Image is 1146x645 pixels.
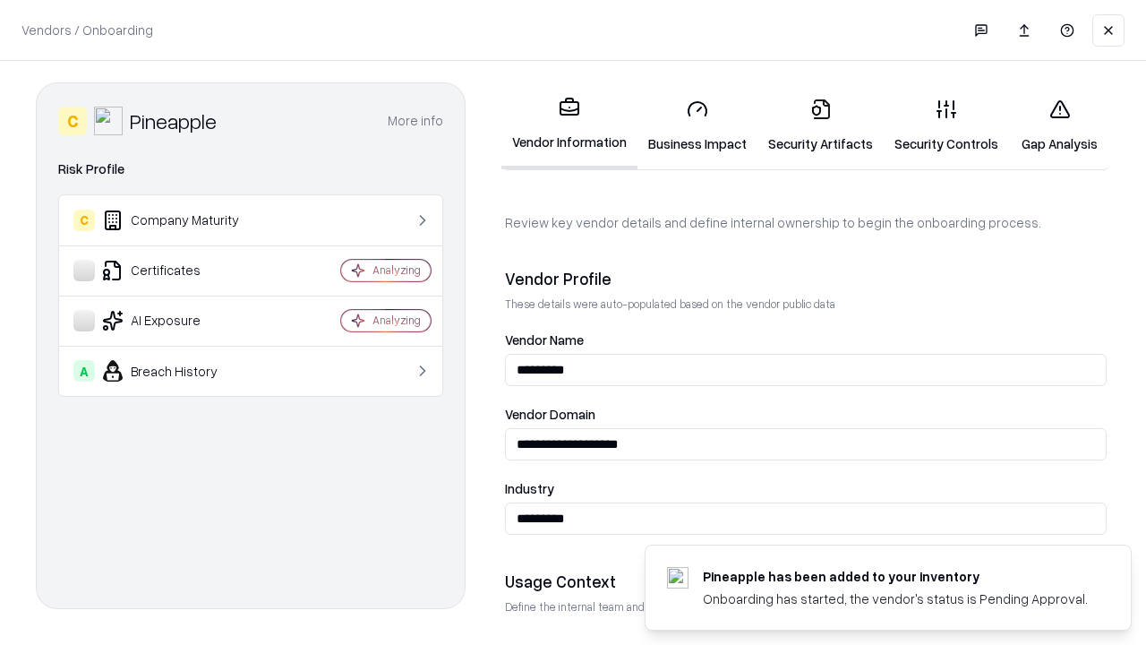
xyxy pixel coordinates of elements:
a: Vendor Information [501,82,637,169]
div: Vendor Profile [505,268,1107,289]
a: Security Controls [884,84,1009,168]
img: pineappleenergy.com [667,567,688,589]
img: Pineapple [94,107,123,135]
button: More info [388,105,443,137]
div: Pineapple [130,107,217,135]
a: Security Artifacts [757,84,884,168]
div: Certificates [73,260,287,281]
p: Define the internal team and reason for using this vendor. This helps assess business relevance a... [505,599,1107,615]
a: Gap Analysis [1009,84,1110,168]
label: Vendor Name [505,333,1107,347]
div: C [73,210,95,231]
div: Analyzing [372,262,421,278]
label: Vendor Domain [505,408,1107,421]
div: Breach History [73,360,287,382]
p: These details were auto-populated based on the vendor public data [505,297,1107,312]
div: Onboarding has started, the vendor's status is Pending Approval. [703,589,1088,608]
p: Vendors / Onboarding [21,21,153,39]
div: C [58,107,87,135]
div: A [73,360,95,382]
div: Analyzing [372,313,421,328]
p: Review key vendor details and define internal ownership to begin the onboarding process. [505,213,1107,232]
a: Business Impact [637,84,757,168]
div: Pineapple has been added to your inventory [703,567,1088,586]
div: AI Exposure [73,310,287,331]
div: Company Maturity [73,210,287,231]
label: Industry [505,482,1107,495]
div: Risk Profile [58,159,443,180]
div: Usage Context [505,571,1107,592]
